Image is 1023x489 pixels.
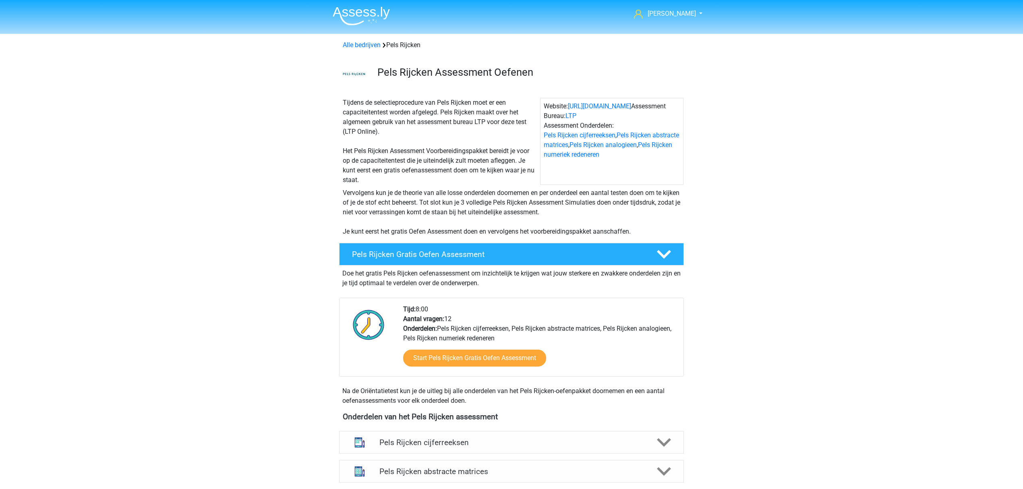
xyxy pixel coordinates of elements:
[348,305,389,345] img: Klok
[349,461,370,482] img: abstracte matrices
[340,188,683,236] div: Vervolgens kun je de theorie van alle losse onderdelen doornemen en per onderdeel een aantal test...
[540,98,683,185] div: Website: Assessment Bureau: Assessment Onderdelen: , , ,
[631,9,697,19] a: [PERSON_NAME]
[343,412,680,421] h4: Onderdelen van het Pels Rijcken assessment
[379,467,643,476] h4: Pels Rijcken abstracte matrices
[340,98,540,185] div: Tijdens de selectieprocedure van Pels Rijcken moet er een capaciteitentest worden afgelegd. Pels ...
[340,40,683,50] div: Pels Rijcken
[403,350,546,367] a: Start Pels Rijcken Gratis Oefen Assessment
[336,431,687,454] a: cijferreeksen Pels Rijcken cijferreeksen
[544,131,615,139] a: Pels Rijcken cijferreeksen
[569,141,637,149] a: Pels Rijcken analogieen
[403,315,444,323] b: Aantal vragen:
[343,41,381,49] a: Alle bedrijven
[377,66,677,79] h3: Pels Rijcken Assessment Oefenen
[336,243,687,265] a: Pels Rijcken Gratis Oefen Assessment
[648,10,696,17] span: [PERSON_NAME]
[565,112,576,120] a: LTP
[349,432,370,453] img: cijferreeksen
[352,250,644,259] h4: Pels Rijcken Gratis Oefen Assessment
[379,438,643,447] h4: Pels Rijcken cijferreeksen
[568,102,631,110] a: [URL][DOMAIN_NAME]
[333,6,390,25] img: Assessly
[403,325,437,332] b: Onderdelen:
[403,305,416,313] b: Tijd:
[339,386,684,406] div: Na de Oriëntatietest kun je de uitleg bij alle onderdelen van het Pels Rijcken-oefenpakket doorne...
[397,305,683,376] div: 8:00 12 Pels Rijcken cijferreeksen, Pels Rijcken abstracte matrices, Pels Rijcken analogieen, Pel...
[336,460,687,483] a: abstracte matrices Pels Rijcken abstracte matrices
[339,265,684,288] div: Doe het gratis Pels Rijcken oefenassessment om inzichtelijk te krijgen wat jouw sterkere en zwakk...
